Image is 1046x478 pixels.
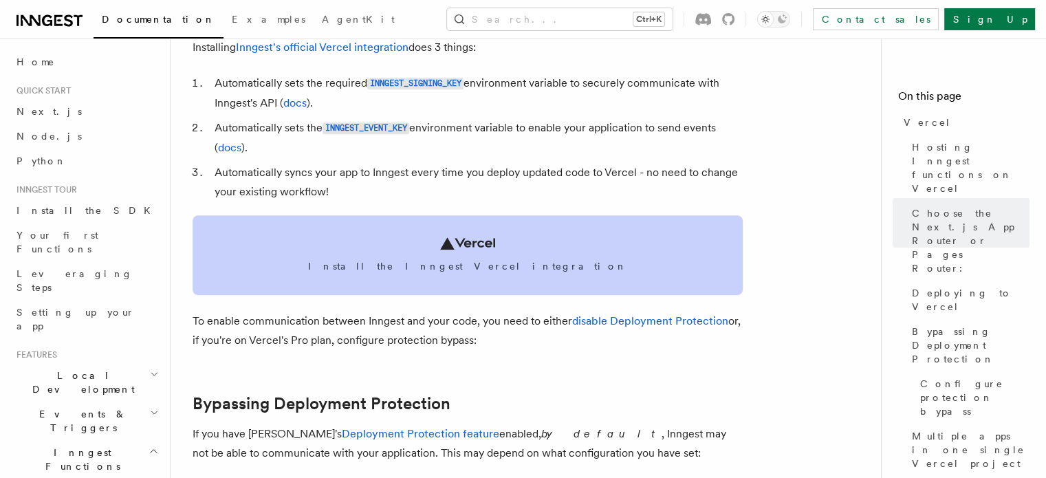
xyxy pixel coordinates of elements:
[17,155,67,166] span: Python
[17,106,82,117] span: Next.js
[11,300,162,338] a: Setting up your app
[904,116,951,129] span: Vercel
[541,427,662,440] em: by default
[283,96,307,109] a: docs
[11,261,162,300] a: Leveraging Steps
[314,4,403,37] a: AgentKit
[11,184,77,195] span: Inngest tour
[11,50,162,74] a: Home
[94,4,224,39] a: Documentation
[210,163,743,202] li: Automatically syncs your app to Inngest every time you deploy updated code to Vercel - no need to...
[210,118,743,157] li: Automatically sets the environment variable to enable your application to send events ( ).
[17,131,82,142] span: Node.js
[757,11,790,28] button: Toggle dark mode
[367,76,464,89] a: INNGEST_SIGNING_KEY
[236,41,408,54] a: Inngest's official Vercel integration
[898,110,1029,135] a: Vercel
[11,124,162,149] a: Node.js
[944,8,1035,30] a: Sign Up
[218,141,241,154] a: docs
[323,122,409,134] code: INNGEST_EVENT_KEY
[11,402,162,440] button: Events & Triggers
[323,121,409,134] a: INNGEST_EVENT_KEY
[367,78,464,89] code: INNGEST_SIGNING_KEY
[322,14,395,25] span: AgentKit
[11,149,162,173] a: Python
[898,88,1029,110] h4: On this page
[193,424,743,463] p: If you have [PERSON_NAME]'s enabled, , Inngest may not be able to communicate with your applicati...
[11,369,150,396] span: Local Development
[906,135,1029,201] a: Hosting Inngest functions on Vercel
[633,12,664,26] kbd: Ctrl+K
[11,407,150,435] span: Events & Triggers
[912,429,1029,470] span: Multiple apps in one single Vercel project
[912,140,1029,195] span: Hosting Inngest functions on Vercel
[11,349,57,360] span: Features
[906,424,1029,476] a: Multiple apps in one single Vercel project
[193,215,743,295] a: Install the Inngest Vercel integration
[11,223,162,261] a: Your first Functions
[912,206,1029,275] span: Choose the Next.js App Router or Pages Router:
[912,325,1029,366] span: Bypassing Deployment Protection
[224,4,314,37] a: Examples
[210,74,743,113] li: Automatically sets the required environment variable to securely communicate with Inngest's API ( ).
[906,319,1029,371] a: Bypassing Deployment Protection
[813,8,939,30] a: Contact sales
[915,371,1029,424] a: Configure protection bypass
[11,198,162,223] a: Install the SDK
[17,230,98,254] span: Your first Functions
[17,205,159,216] span: Install the SDK
[11,99,162,124] a: Next.js
[193,394,450,413] a: Bypassing Deployment Protection
[102,14,215,25] span: Documentation
[17,55,55,69] span: Home
[17,307,135,332] span: Setting up your app
[342,427,499,440] a: Deployment Protection feature
[11,85,71,96] span: Quick start
[11,363,162,402] button: Local Development
[232,14,305,25] span: Examples
[906,201,1029,281] a: Choose the Next.js App Router or Pages Router:
[11,446,149,473] span: Inngest Functions
[920,377,1029,418] span: Configure protection bypass
[17,268,133,293] span: Leveraging Steps
[193,312,743,350] p: To enable communication between Inngest and your code, you need to either or, if you're on Vercel...
[906,281,1029,319] a: Deploying to Vercel
[209,259,726,273] span: Install the Inngest Vercel integration
[572,314,728,327] a: disable Deployment Protection
[447,8,673,30] button: Search...Ctrl+K
[912,286,1029,314] span: Deploying to Vercel
[193,38,743,57] p: Installing does 3 things:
